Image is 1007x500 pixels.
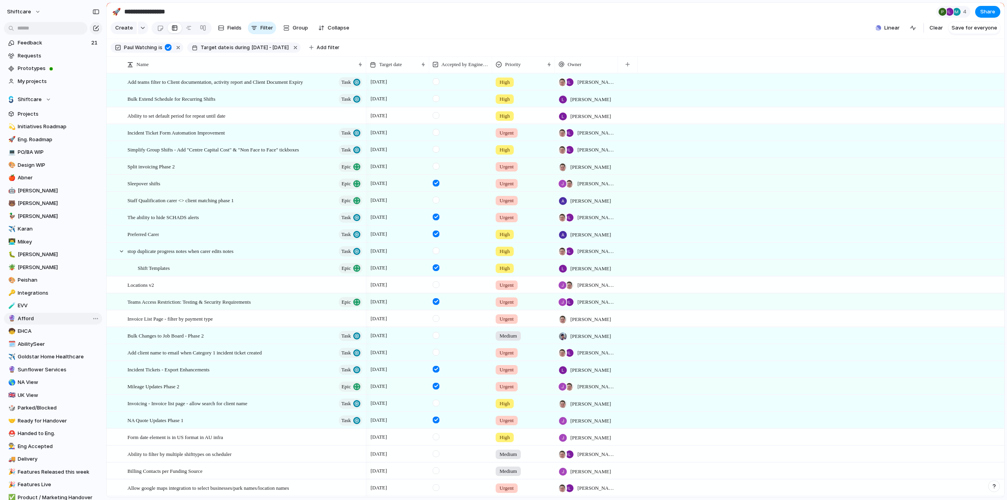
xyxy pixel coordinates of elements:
div: 🚀Eng. Roadmap [4,134,102,146]
button: 💫 [7,123,15,131]
button: 🤖 [7,187,15,195]
span: Add filter [317,44,339,51]
span: Handed to Eng. [18,430,100,437]
button: Shiftcare [4,94,102,105]
a: 🧪EVV [4,300,102,312]
button: ✈️ [7,225,15,233]
div: 🐛 [8,250,14,259]
div: 🧪 [8,301,14,310]
a: Requests [4,50,102,62]
span: Add teams filter to Client documentation, activity report and Client Document Expiry [127,77,303,86]
button: Task [339,365,362,375]
div: 🤝 [8,416,14,425]
span: Target date [201,44,229,51]
span: [DATE] [369,229,389,239]
a: Prototypes [4,63,102,74]
button: 🔑 [7,289,15,297]
span: Staff Qualification carer <> client matching phase 1 [127,196,234,205]
div: 🎨 [8,276,14,285]
button: Fields [215,22,245,34]
span: Task [341,212,351,223]
span: Simplify Group Shifts - Add "Centre Capital Cost" & "Non Face to Face" tickboxes [127,145,299,154]
span: Task [341,347,351,358]
span: Goldstar Home Healthcare [18,353,100,361]
button: Save for everyone [948,22,1000,34]
span: Task [341,246,351,257]
span: [PERSON_NAME] , [PERSON_NAME] [577,214,614,221]
span: [DATE] [369,280,389,290]
span: Task [341,127,351,138]
button: 🎨 [7,276,15,284]
div: 💻PO/BA WIP [4,146,102,158]
span: My projects [18,77,100,85]
span: Shift Templates [138,263,170,272]
div: 🔑Integrations [4,287,102,299]
span: [PERSON_NAME] [570,315,611,323]
a: 🤖[PERSON_NAME] [4,185,102,197]
button: Task [339,212,362,223]
span: Epic [341,161,351,172]
span: Task [341,229,351,240]
button: 🔮 [7,315,15,323]
span: [DATE] [369,263,389,273]
button: Task [339,145,362,155]
button: 🧒 [7,327,15,335]
span: High [500,78,510,86]
a: 🎲Parked/Blocked [4,402,102,414]
div: 🇬🇧UK View [4,389,102,401]
span: [PERSON_NAME] , [PERSON_NAME] [577,281,614,289]
div: 🪴[PERSON_NAME] [4,262,102,273]
span: Epic [341,178,351,189]
div: 🦆 [8,212,14,221]
span: Features Released this week [18,468,100,476]
button: 🚚 [7,455,15,463]
button: 🐻 [7,199,15,207]
button: 🚀 [110,6,123,18]
button: Epic [339,382,362,392]
span: Epic [341,263,351,274]
div: ⛑️ [8,429,14,438]
span: Collapse [328,24,349,32]
span: Task [341,364,351,375]
span: [PERSON_NAME] , [PERSON_NAME] [577,129,614,137]
span: Locations v2 [127,280,154,289]
button: is [157,43,164,52]
span: [PERSON_NAME] [570,265,611,273]
span: EHCA [18,327,100,335]
button: 🇬🇧 [7,391,15,399]
div: 🎨Peishan [4,274,102,286]
div: 🐛[PERSON_NAME] [4,249,102,260]
a: 🔮Sunflower Services [4,364,102,376]
span: Task [341,415,351,426]
a: 💫Initiatives Roadmap [4,121,102,133]
span: Create [115,24,133,32]
span: Shiftcare [18,96,42,103]
span: Features Live [18,481,100,489]
div: 🚚 [8,455,14,464]
div: 🤖 [8,186,14,195]
button: Task [339,415,362,426]
span: [PERSON_NAME] [570,96,611,103]
span: [DATE] [369,314,389,323]
span: 4 [963,8,969,16]
button: 🎲 [7,404,15,412]
span: stop duplicate progress notes when carer edits notes [127,246,234,255]
div: ⛑️Handed to Eng. [4,428,102,439]
button: Filter [248,22,276,34]
div: 🐻[PERSON_NAME] [4,197,102,209]
span: Accepted by Engineering [441,61,488,68]
span: [PERSON_NAME] [18,212,100,220]
button: Task [339,246,362,256]
span: Urgent [500,281,514,289]
button: ⛑️ [7,430,15,437]
button: Task [339,399,362,409]
button: 🎉 [7,481,15,489]
span: is [159,44,162,51]
div: 🍎Abner [4,172,102,184]
button: 💻 [7,148,15,156]
button: 🤝 [7,417,15,425]
span: [PERSON_NAME] , [PERSON_NAME] [577,146,614,154]
span: [DATE] [369,212,389,222]
button: [DATE] - [DATE] [250,43,290,52]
